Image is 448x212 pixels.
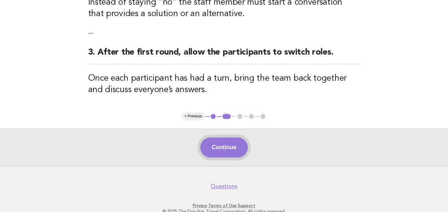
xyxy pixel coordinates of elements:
[210,113,217,120] button: 1
[10,203,438,208] p: · ·
[221,113,232,120] button: 2
[88,28,360,38] p: --
[200,137,248,157] button: Continue
[193,203,207,208] a: Privacy
[88,47,360,64] h2: 3. After the first round, allow the participants to switch roles.
[238,203,255,208] a: Support
[182,113,205,120] button: < Previous
[211,183,237,190] a: Questions
[208,203,237,208] a: Terms of Use
[88,73,360,96] h3: Once each participant has had a turn, bring the team back together and discuss everyone’s answers.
